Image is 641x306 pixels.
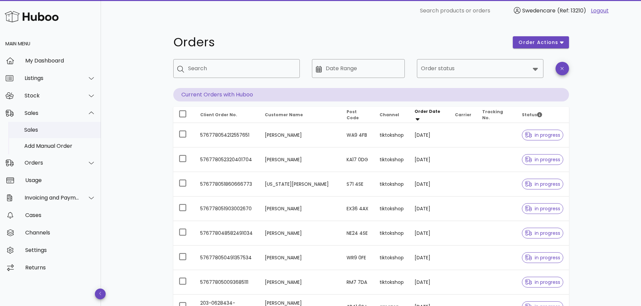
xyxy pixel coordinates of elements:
th: Customer Name [259,107,341,123]
span: Order Date [415,108,440,114]
div: Stock [25,92,79,99]
div: Sales [25,110,79,116]
span: Post Code [347,109,359,121]
img: Huboo Logo [5,9,59,24]
td: 576778051903002670 [195,196,259,221]
td: tiktokshop [374,196,409,221]
div: Order status [417,59,543,78]
div: Returns [25,264,96,271]
td: S71 4SE [341,172,374,196]
div: Cases [25,212,96,218]
button: order actions [513,36,569,48]
span: Status [522,112,542,118]
span: (Ref: 13210) [557,7,586,14]
div: Settings [25,247,96,253]
td: NE24 4SE [341,221,374,246]
span: Client Order No. [200,112,237,118]
td: 576778051860666773 [195,172,259,196]
div: Channels [25,229,96,236]
td: 576778054212557651 [195,123,259,147]
td: WA9 4FB [341,123,374,147]
span: in progress [525,231,561,235]
td: tiktokshop [374,147,409,172]
div: Orders [25,160,79,166]
th: Post Code [341,107,374,123]
th: Channel [374,107,409,123]
td: [DATE] [409,172,450,196]
div: Sales [24,127,96,133]
td: tiktokshop [374,172,409,196]
td: [PERSON_NAME] [259,246,341,270]
td: tiktokshop [374,246,409,270]
span: Tracking No. [482,109,503,121]
td: WR9 0FE [341,246,374,270]
span: in progress [525,157,561,162]
td: [PERSON_NAME] [259,147,341,172]
td: 576778050093685111 [195,270,259,295]
th: Carrier [450,107,477,123]
p: Current Orders with Huboo [173,88,569,101]
td: [DATE] [409,246,450,270]
span: in progress [525,206,561,211]
div: Add Manual Order [24,143,96,149]
span: in progress [525,182,561,186]
td: EX36 4AX [341,196,374,221]
td: [DATE] [409,147,450,172]
td: [PERSON_NAME] [259,221,341,246]
td: [PERSON_NAME] [259,270,341,295]
td: RM7 7DA [341,270,374,295]
div: Usage [25,177,96,183]
th: Order Date: Sorted descending. Activate to remove sorting. [409,107,450,123]
th: Tracking No. [477,107,516,123]
h1: Orders [173,36,505,48]
div: My Dashboard [25,57,96,64]
a: Logout [591,7,609,15]
td: KA17 0DG [341,147,374,172]
span: Customer Name [265,112,303,118]
span: Swedencare [522,7,556,14]
span: in progress [525,133,561,137]
span: in progress [525,280,561,285]
td: [DATE] [409,196,450,221]
td: [DATE] [409,270,450,295]
div: Invoicing and Payments [25,194,79,201]
span: Channel [380,112,399,118]
td: [DATE] [409,123,450,147]
td: tiktokshop [374,123,409,147]
td: [US_STATE][PERSON_NAME] [259,172,341,196]
span: Carrier [455,112,471,118]
th: Status [517,107,569,123]
div: Listings [25,75,79,81]
td: 576778050491357534 [195,246,259,270]
td: 576778052320401704 [195,147,259,172]
td: [PERSON_NAME] [259,196,341,221]
th: Client Order No. [195,107,259,123]
td: tiktokshop [374,270,409,295]
span: order actions [518,39,559,46]
td: 576778048582491034 [195,221,259,246]
td: [PERSON_NAME] [259,123,341,147]
td: tiktokshop [374,221,409,246]
span: in progress [525,255,561,260]
td: [DATE] [409,221,450,246]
